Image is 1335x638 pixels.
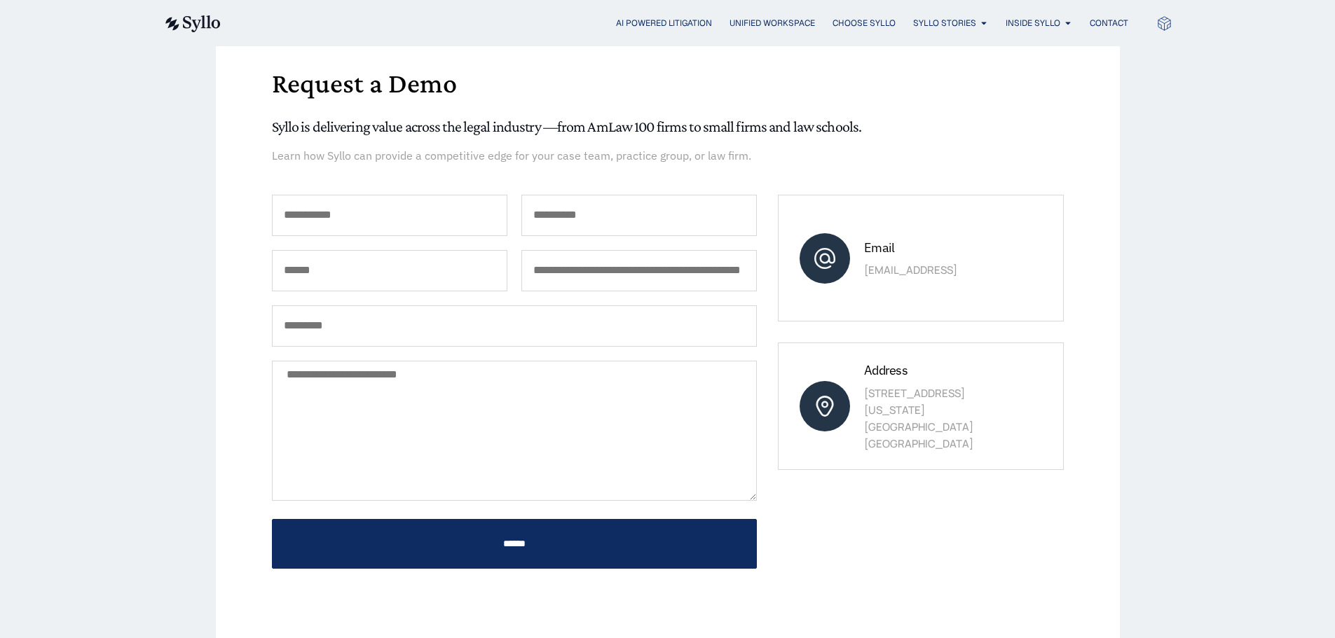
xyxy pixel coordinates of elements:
[616,17,712,29] a: AI Powered Litigation
[163,15,221,32] img: syllo
[864,262,1019,279] p: [EMAIL_ADDRESS]
[864,362,908,378] span: Address
[1006,17,1060,29] a: Inside Syllo
[1090,17,1128,29] a: Contact
[272,118,1064,136] h5: Syllo is delivering value across the legal industry —from AmLaw 100 firms to small firms and law ...
[913,17,976,29] a: Syllo Stories
[864,240,894,256] span: Email
[249,17,1128,30] div: Menu Toggle
[730,17,815,29] a: Unified Workspace
[272,147,1064,164] p: Learn how Syllo can provide a competitive edge for your case team, practice group, or law firm.
[249,17,1128,30] nav: Menu
[864,385,1019,452] p: [STREET_ADDRESS] [US_STATE][GEOGRAPHIC_DATA] [GEOGRAPHIC_DATA]
[833,17,896,29] a: Choose Syllo
[272,69,1064,97] h1: Request a Demo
